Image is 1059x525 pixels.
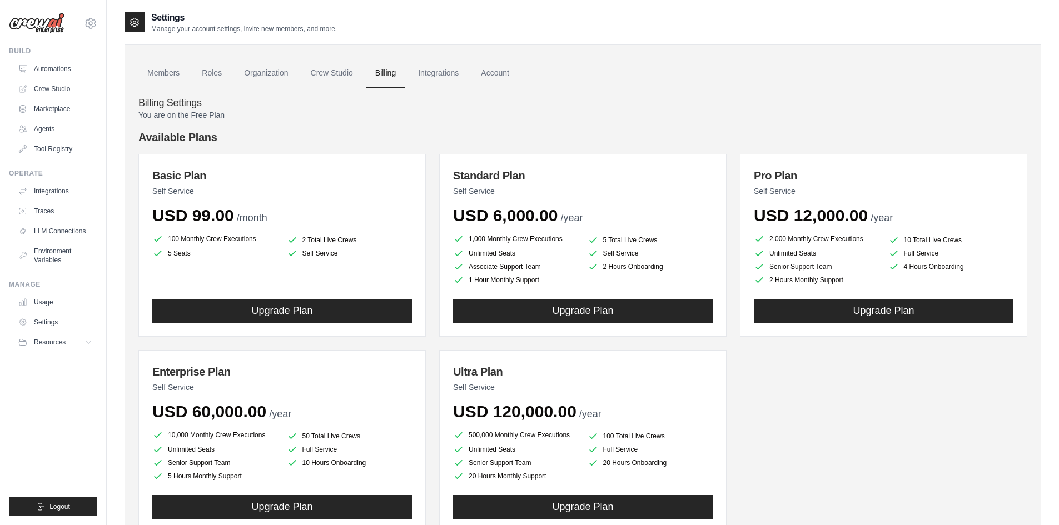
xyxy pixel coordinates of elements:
span: /year [871,212,893,223]
h3: Ultra Plan [453,364,713,379]
span: /year [579,408,601,419]
h4: Available Plans [138,129,1027,145]
h3: Basic Plan [152,168,412,183]
a: Members [138,58,188,88]
li: 4 Hours Onboarding [888,261,1014,272]
a: Crew Studio [302,58,362,88]
a: Traces [13,202,97,220]
li: 2,000 Monthly Crew Executions [754,232,879,246]
a: Agents [13,120,97,138]
li: 100 Total Live Crews [588,431,713,442]
a: Account [472,58,518,88]
p: Manage your account settings, invite new members, and more. [151,24,337,33]
a: Usage [13,293,97,311]
a: Billing [366,58,405,88]
button: Resources [13,333,97,351]
span: USD 12,000.00 [754,206,868,224]
button: Upgrade Plan [152,495,412,519]
li: Unlimited Seats [453,248,579,259]
li: 20 Hours Monthly Support [453,471,579,482]
span: /month [237,212,267,223]
li: Associate Support Team [453,261,579,272]
p: Self Service [754,186,1013,197]
li: 10 Hours Onboarding [287,457,412,468]
li: Full Service [588,444,713,455]
button: Logout [9,497,97,516]
li: 2 Hours Onboarding [588,261,713,272]
span: USD 60,000.00 [152,402,266,421]
li: Senior Support Team [152,457,278,468]
span: /year [560,212,583,223]
li: 10,000 Monthly Crew Executions [152,428,278,442]
div: Operate [9,169,97,178]
span: USD 99.00 [152,206,234,224]
a: Integrations [13,182,97,200]
li: Full Service [287,444,412,455]
p: Self Service [453,382,713,393]
h3: Standard Plan [453,168,713,183]
li: 20 Hours Onboarding [588,457,713,468]
li: Full Service [888,248,1014,259]
a: Marketplace [13,100,97,118]
li: Unlimited Seats [453,444,579,455]
li: Senior Support Team [453,457,579,468]
a: Tool Registry [13,140,97,158]
li: 5 Total Live Crews [588,234,713,246]
h3: Enterprise Plan [152,364,412,379]
li: 2 Total Live Crews [287,234,412,246]
span: /year [269,408,291,419]
li: Senior Support Team [754,261,879,272]
h4: Billing Settings [138,97,1027,109]
span: Logout [49,502,70,511]
div: Build [9,47,97,56]
button: Upgrade Plan [754,299,1013,323]
p: Self Service [453,186,713,197]
li: 500,000 Monthly Crew Executions [453,428,579,442]
li: 5 Seats [152,248,278,259]
li: Self Service [588,248,713,259]
p: Self Service [152,186,412,197]
p: Self Service [152,382,412,393]
button: Upgrade Plan [453,495,713,519]
a: Roles [193,58,231,88]
a: Settings [13,313,97,331]
a: Crew Studio [13,80,97,98]
a: Environment Variables [13,242,97,269]
li: 50 Total Live Crews [287,431,412,442]
span: USD 120,000.00 [453,402,576,421]
p: You are on the Free Plan [138,109,1027,121]
li: Unlimited Seats [152,444,278,455]
img: Logo [9,13,64,34]
li: 1,000 Monthly Crew Executions [453,232,579,246]
li: Self Service [287,248,412,259]
li: 2 Hours Monthly Support [754,274,879,286]
a: Automations [13,60,97,78]
h3: Pro Plan [754,168,1013,183]
div: Manage [9,280,97,289]
button: Upgrade Plan [453,299,713,323]
li: 10 Total Live Crews [888,234,1014,246]
button: Upgrade Plan [152,299,412,323]
a: Integrations [409,58,468,88]
span: Resources [34,338,66,347]
span: USD 6,000.00 [453,206,558,224]
h2: Settings [151,11,337,24]
a: Organization [235,58,297,88]
li: 5 Hours Monthly Support [152,471,278,482]
a: LLM Connections [13,222,97,240]
li: 100 Monthly Crew Executions [152,232,278,246]
li: Unlimited Seats [754,248,879,259]
li: 1 Hour Monthly Support [453,274,579,286]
